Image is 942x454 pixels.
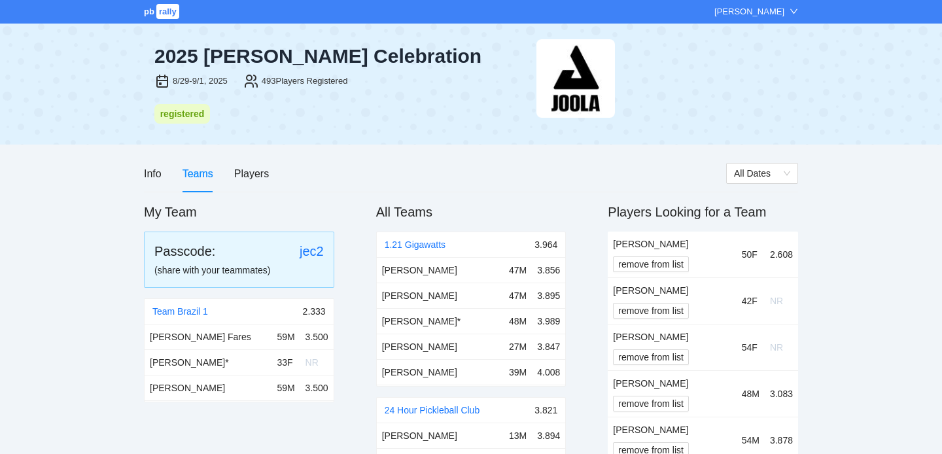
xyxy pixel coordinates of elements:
h2: Players Looking for a Team [608,203,798,221]
span: NR [770,342,783,353]
div: 8/29-9/1, 2025 [173,75,228,88]
td: [PERSON_NAME] [377,258,504,283]
div: Teams [183,166,213,182]
td: 54F [737,324,765,370]
span: 3.083 [770,389,793,399]
span: 2.608 [770,249,793,260]
div: registered [158,107,206,121]
div: [PERSON_NAME] [613,330,731,344]
a: Team Brazil 1 [152,306,208,317]
span: 3.847 [537,341,560,352]
span: 3.878 [770,435,793,445]
td: [PERSON_NAME] [377,334,504,359]
div: 3.821 [534,398,557,423]
td: 27M [504,334,532,359]
div: 3.964 [534,232,557,257]
span: 3.500 [305,332,328,342]
a: 24 Hour Pickleball Club [385,405,480,415]
button: remove from list [613,256,689,272]
td: 47M [504,283,532,308]
div: [PERSON_NAME] [613,237,731,251]
td: 48M [737,370,765,417]
button: remove from list [613,303,689,319]
td: [PERSON_NAME] [377,283,504,308]
a: pbrally [144,7,181,16]
span: remove from list [618,304,684,318]
td: 33F [271,349,300,375]
span: rally [156,4,179,19]
div: Passcode: [154,242,215,260]
a: 1.21 Gigawatts [385,239,445,250]
div: [PERSON_NAME] [613,423,731,437]
h2: All Teams [376,203,567,221]
div: [PERSON_NAME] [714,5,784,18]
a: jec2 [300,244,324,258]
span: 4.008 [537,367,560,377]
button: remove from list [613,396,689,411]
td: 48M [504,308,532,334]
div: Players [234,166,269,182]
div: (share with your teammates) [154,263,324,277]
span: 3.500 [305,383,328,393]
td: 42F [737,277,765,324]
span: remove from list [618,396,684,411]
span: 3.856 [537,265,560,275]
span: pb [144,7,154,16]
span: 3.989 [537,316,560,326]
span: remove from list [618,257,684,271]
td: [PERSON_NAME] * [145,349,271,375]
td: 13M [504,423,532,449]
span: NR [770,296,783,306]
span: down [790,7,798,16]
span: 3.895 [537,290,560,301]
span: NR [305,357,319,368]
img: joola-black.png [536,39,615,118]
td: 59M [271,324,300,350]
h2: My Team [144,203,334,221]
span: 3.894 [537,430,560,441]
td: [PERSON_NAME] [145,375,271,400]
div: Info [144,166,162,182]
td: [PERSON_NAME] Fares [145,324,271,350]
div: 2.333 [303,299,326,324]
span: All Dates [734,164,790,183]
td: 59M [271,375,300,400]
div: 2025 [PERSON_NAME] Celebration [154,44,526,68]
div: [PERSON_NAME] [613,283,731,298]
td: [PERSON_NAME] * [377,308,504,334]
button: remove from list [613,349,689,365]
td: 39M [504,359,532,385]
div: [PERSON_NAME] [613,376,731,391]
span: remove from list [618,350,684,364]
td: 47M [504,258,532,283]
div: 493 Players Registered [262,75,348,88]
td: 50F [737,232,765,278]
td: [PERSON_NAME] [377,423,504,449]
td: [PERSON_NAME] [377,359,504,385]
